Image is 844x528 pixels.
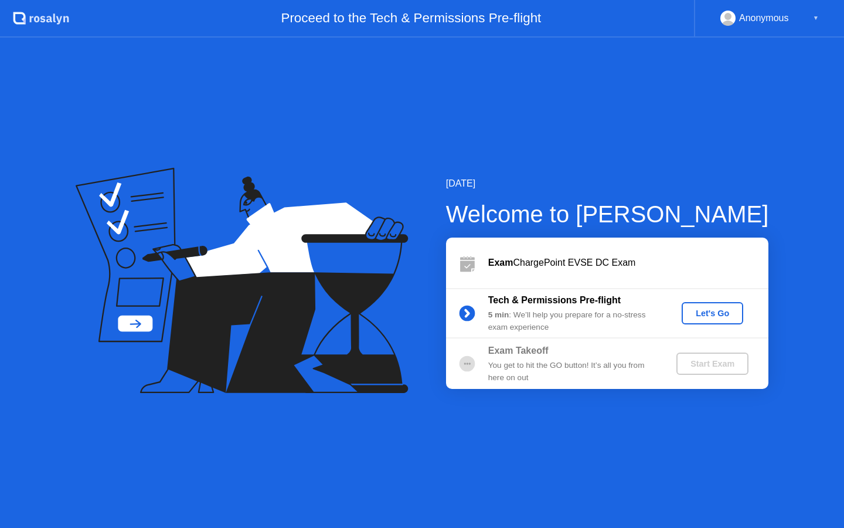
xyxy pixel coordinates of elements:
button: Start Exam [676,353,748,375]
div: Let's Go [686,309,738,318]
div: You get to hit the GO button! It’s all you from here on out [488,360,657,384]
div: ChargePoint EVSE DC Exam [488,256,768,270]
button: Let's Go [682,302,743,324]
div: [DATE] [446,177,769,191]
div: Anonymous [739,11,789,26]
b: Tech & Permissions Pre-flight [488,295,621,305]
div: : We’ll help you prepare for a no-stress exam experience [488,309,657,333]
div: Welcome to [PERSON_NAME] [446,197,769,232]
div: Start Exam [681,359,744,368]
b: 5 min [488,310,509,319]
b: Exam [488,258,513,268]
b: Exam Takeoff [488,346,549,356]
div: ▼ [813,11,819,26]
